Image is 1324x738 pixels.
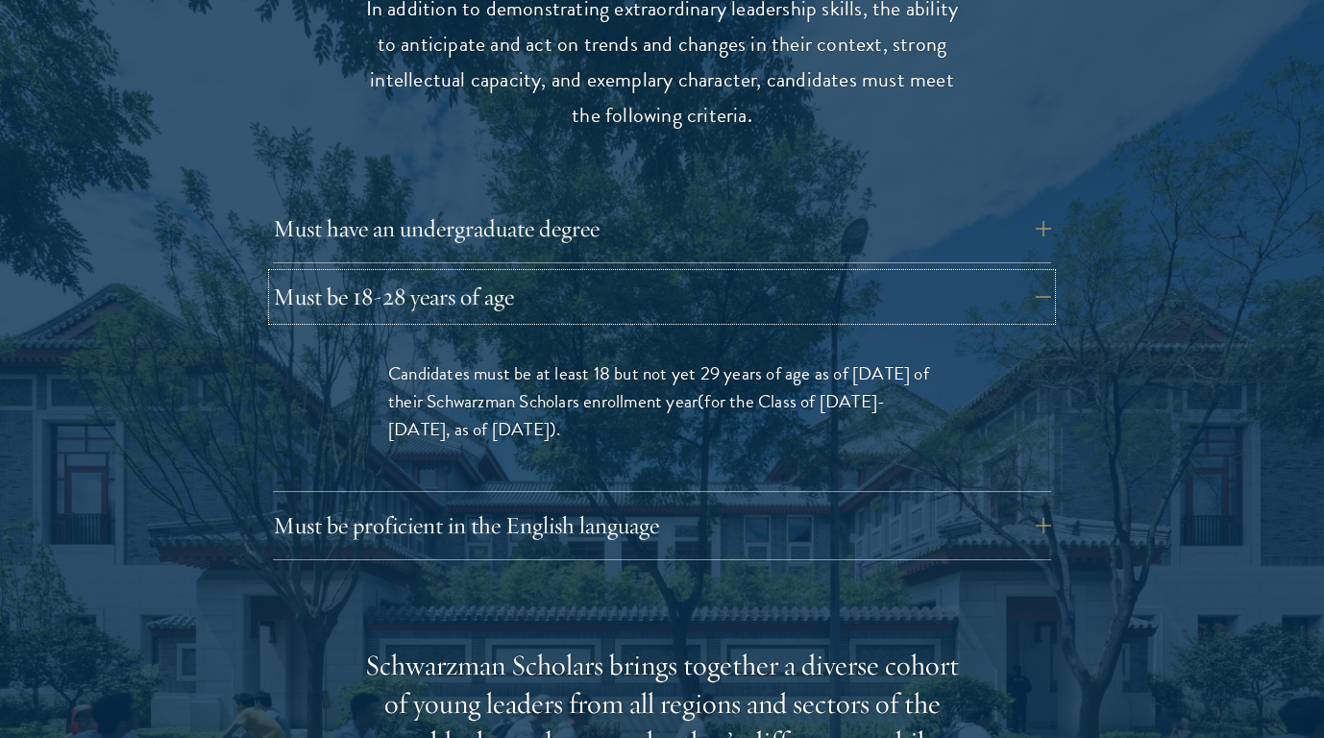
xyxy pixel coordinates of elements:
p: Candidates must be at least 18 but not yet 29 years of age as of [DATE] of their Schwarzman Schol... [388,359,936,443]
button: Must be proficient in the English language [273,503,1051,549]
span: (for the Class of [DATE]-[DATE], as of [DATE]) [388,387,885,443]
button: Must be 18-28 years of age [273,274,1051,320]
button: Must have an undergraduate degree [273,206,1051,252]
